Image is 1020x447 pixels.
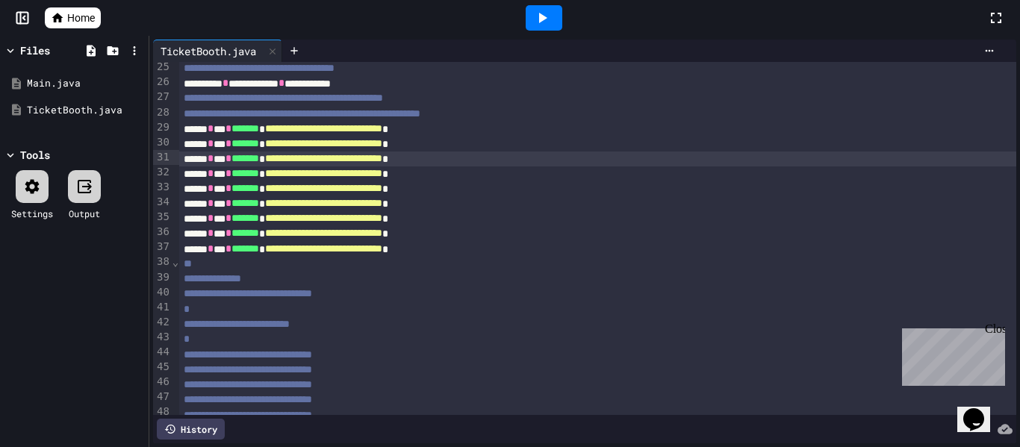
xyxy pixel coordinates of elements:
[153,404,172,419] div: 48
[153,43,264,59] div: TicketBooth.java
[153,375,172,390] div: 46
[153,285,172,300] div: 40
[20,43,50,58] div: Files
[153,345,172,360] div: 44
[153,240,172,254] div: 37
[20,147,50,163] div: Tools
[153,40,282,62] div: TicketBooth.java
[153,75,172,90] div: 26
[157,419,225,440] div: History
[153,225,172,240] div: 36
[6,6,103,95] div: Chat with us now!Close
[153,195,172,210] div: 34
[957,387,1005,432] iframe: chat widget
[153,360,172,375] div: 45
[11,207,53,220] div: Settings
[45,7,101,28] a: Home
[896,322,1005,386] iframe: chat widget
[153,90,172,104] div: 27
[27,76,143,91] div: Main.java
[153,270,172,285] div: 39
[153,180,172,195] div: 33
[69,207,100,220] div: Output
[153,254,172,269] div: 38
[153,300,172,315] div: 41
[153,210,172,225] div: 35
[153,60,172,75] div: 25
[153,105,172,120] div: 28
[153,390,172,404] div: 47
[153,150,172,165] div: 31
[67,10,95,25] span: Home
[153,135,172,150] div: 30
[172,256,179,268] span: Fold line
[153,330,172,345] div: 43
[153,315,172,330] div: 42
[153,120,172,135] div: 29
[153,165,172,180] div: 32
[27,103,143,118] div: TicketBooth.java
